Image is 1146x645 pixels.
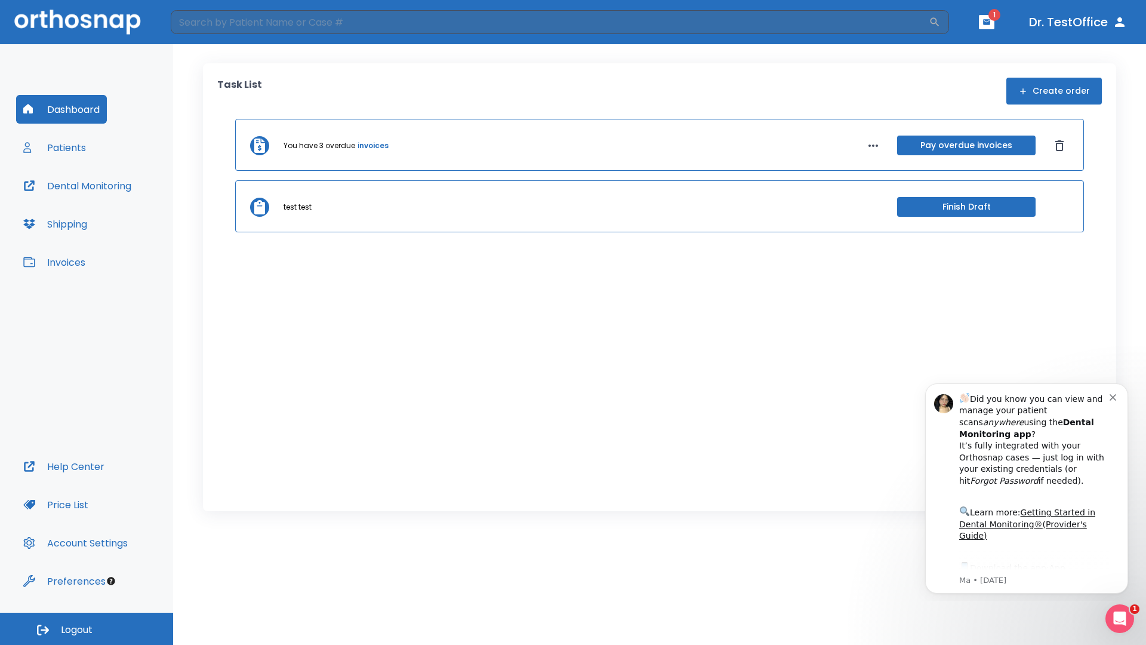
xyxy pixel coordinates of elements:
[52,202,202,213] p: Message from Ma, sent 8w ago
[202,19,212,28] button: Dismiss notification
[16,133,93,162] button: Patients
[988,9,1000,21] span: 1
[16,452,112,481] button: Help Center
[14,10,141,34] img: Orthosnap
[52,188,202,248] div: Download the app: | ​ Let us know if you need help getting started!
[16,248,93,277] button: Invoices
[52,191,158,212] a: App Store
[217,78,262,105] p: Task List
[897,197,1036,217] button: Finish Draft
[1105,604,1134,633] iframe: Intercom live chat
[358,140,389,151] a: invoices
[16,95,107,124] button: Dashboard
[284,140,355,151] p: You have 3 overdue
[16,171,138,200] button: Dental Monitoring
[284,202,312,213] p: test test
[1130,604,1139,614] span: 1
[16,490,95,519] button: Price List
[171,10,929,34] input: Search by Patient Name or Case #
[907,373,1146,601] iframe: Intercom notifications message
[16,210,94,238] button: Shipping
[16,567,113,595] button: Preferences
[61,623,93,637] span: Logout
[16,529,135,557] button: Account Settings
[1006,78,1102,105] button: Create order
[1050,136,1069,155] button: Dismiss
[1024,11,1132,33] button: Dr. TestOffice
[106,576,116,586] div: Tooltip anchor
[897,136,1036,155] button: Pay overdue invoices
